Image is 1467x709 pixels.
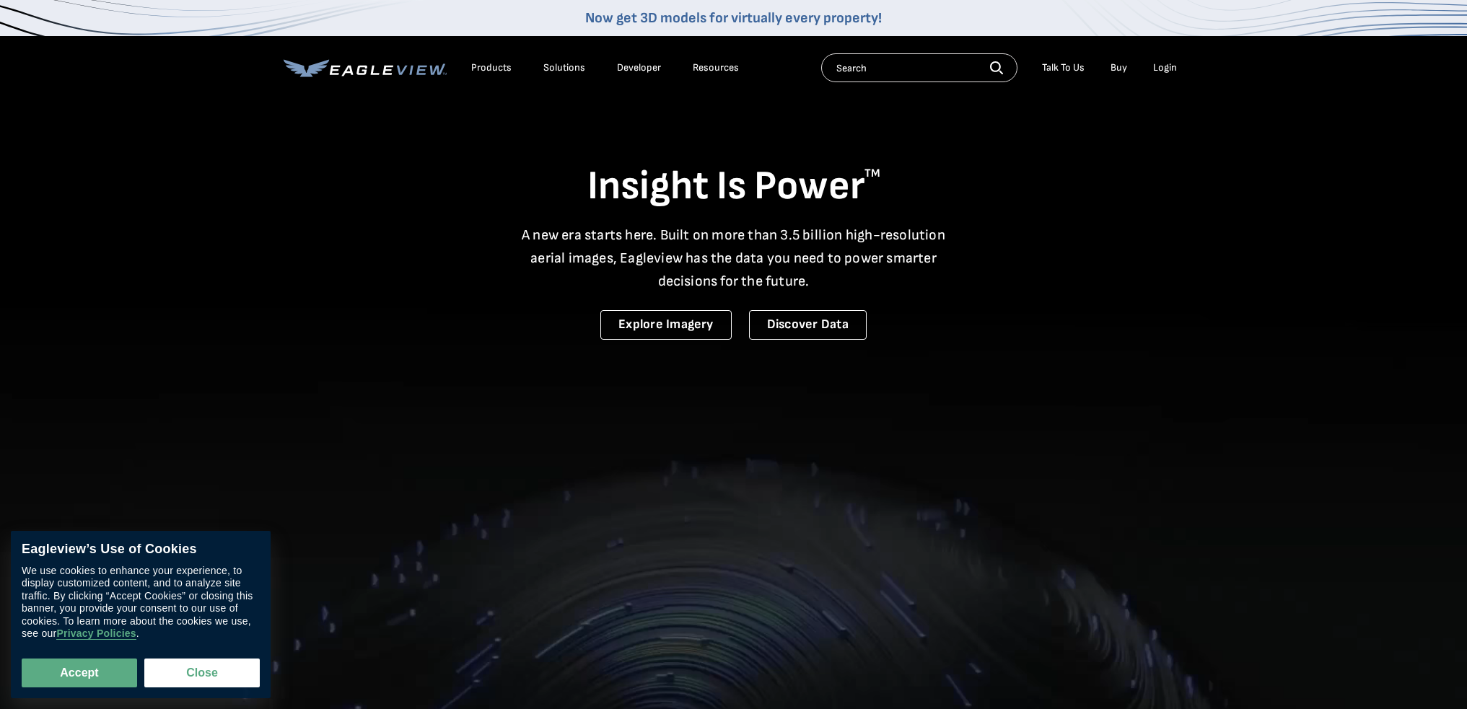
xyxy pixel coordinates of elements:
[22,659,137,687] button: Accept
[22,542,260,558] div: Eagleview’s Use of Cookies
[617,61,661,74] a: Developer
[600,310,732,340] a: Explore Imagery
[56,628,136,640] a: Privacy Policies
[1153,61,1177,74] div: Login
[513,224,955,293] p: A new era starts here. Built on more than 3.5 billion high-resolution aerial images, Eagleview ha...
[693,61,739,74] div: Resources
[821,53,1017,82] input: Search
[749,310,867,340] a: Discover Data
[1111,61,1127,74] a: Buy
[22,565,260,640] div: We use cookies to enhance your experience, to display customized content, and to analyze site tra...
[585,9,882,27] a: Now get 3D models for virtually every property!
[543,61,585,74] div: Solutions
[1042,61,1085,74] div: Talk To Us
[864,167,880,180] sup: TM
[144,659,260,687] button: Close
[471,61,512,74] div: Products
[284,162,1184,212] h1: Insight Is Power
